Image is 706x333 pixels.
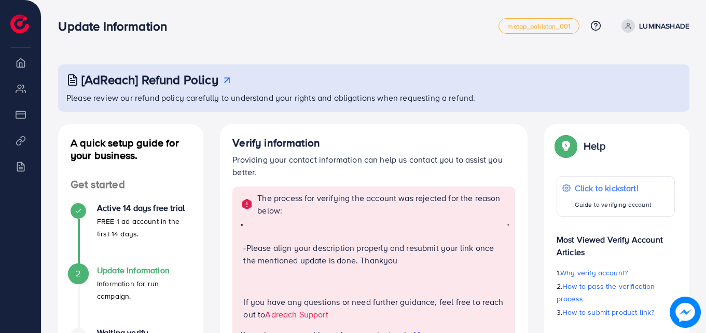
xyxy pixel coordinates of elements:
p: Most Viewed Verify Account Articles [557,225,675,258]
p: FREE 1 ad account in the first 14 days. [97,215,191,240]
span: " [506,221,509,329]
h4: Update Information [97,265,191,275]
p: -Please align your description properly and resubmit your link once the mentioned update is done.... [243,242,506,267]
p: 1. [557,267,675,279]
p: If you have any questions or need further guidance, feel free to reach out to [243,296,506,321]
p: 3. [557,306,675,318]
a: LUMINASHADE [617,19,689,33]
span: Why verify account? [560,268,628,278]
li: Update Information [58,265,203,328]
span: 2 [76,268,80,279]
p: Help [584,140,605,152]
span: How to submit product link? [562,307,654,317]
a: Adreach Support [265,309,328,320]
p: Click to kickstart! [575,182,652,194]
h4: Get started [58,178,203,191]
img: logo [10,15,29,33]
h4: Verify information [232,137,515,150]
h3: [AdReach] Refund Policy [81,72,218,87]
h4: A quick setup guide for your business. [58,137,203,162]
span: metap_pakistan_001 [507,23,571,30]
img: alert [241,198,253,210]
p: LUMINASHADE [639,20,689,32]
li: Active 14 days free trial [58,203,203,265]
p: The process for verifying the account was rejected for the reason below: [257,192,509,217]
h4: Active 14 days free trial [97,203,191,213]
span: How to pass the verification process [557,281,655,304]
img: Popup guide [557,137,575,155]
p: Guide to verifying account [575,198,652,211]
p: Information for run campaign. [97,277,191,302]
img: image [670,297,701,328]
span: " [241,221,243,329]
a: metap_pakistan_001 [499,18,579,34]
p: 2. [557,280,675,305]
p: Please review our refund policy carefully to understand your rights and obligations when requesti... [66,91,683,104]
h3: Update Information [58,19,175,34]
p: Providing your contact information can help us contact you to assist you better. [232,153,515,178]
